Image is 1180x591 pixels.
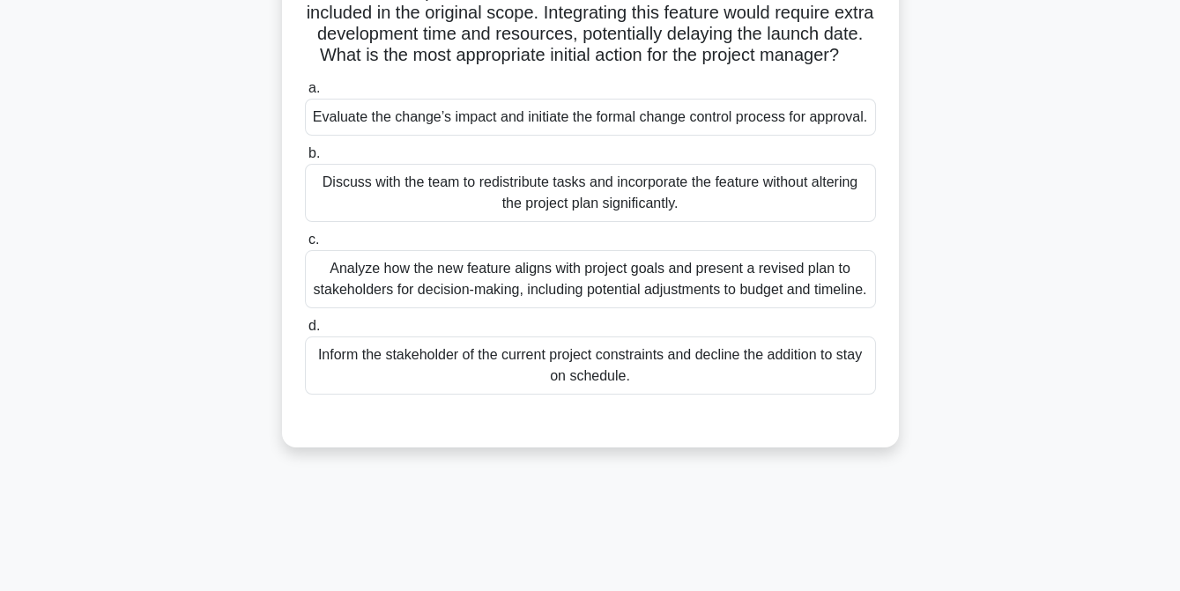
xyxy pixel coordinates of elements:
[305,164,876,222] div: Discuss with the team to redistribute tasks and incorporate the feature without altering the proj...
[308,80,320,95] span: a.
[305,336,876,395] div: Inform the stakeholder of the current project constraints and decline the addition to stay on sch...
[305,99,876,136] div: Evaluate the change’s impact and initiate the formal change control process for approval.
[308,145,320,160] span: b.
[308,318,320,333] span: d.
[308,232,319,247] span: c.
[305,250,876,308] div: Analyze how the new feature aligns with project goals and present a revised plan to stakeholders ...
